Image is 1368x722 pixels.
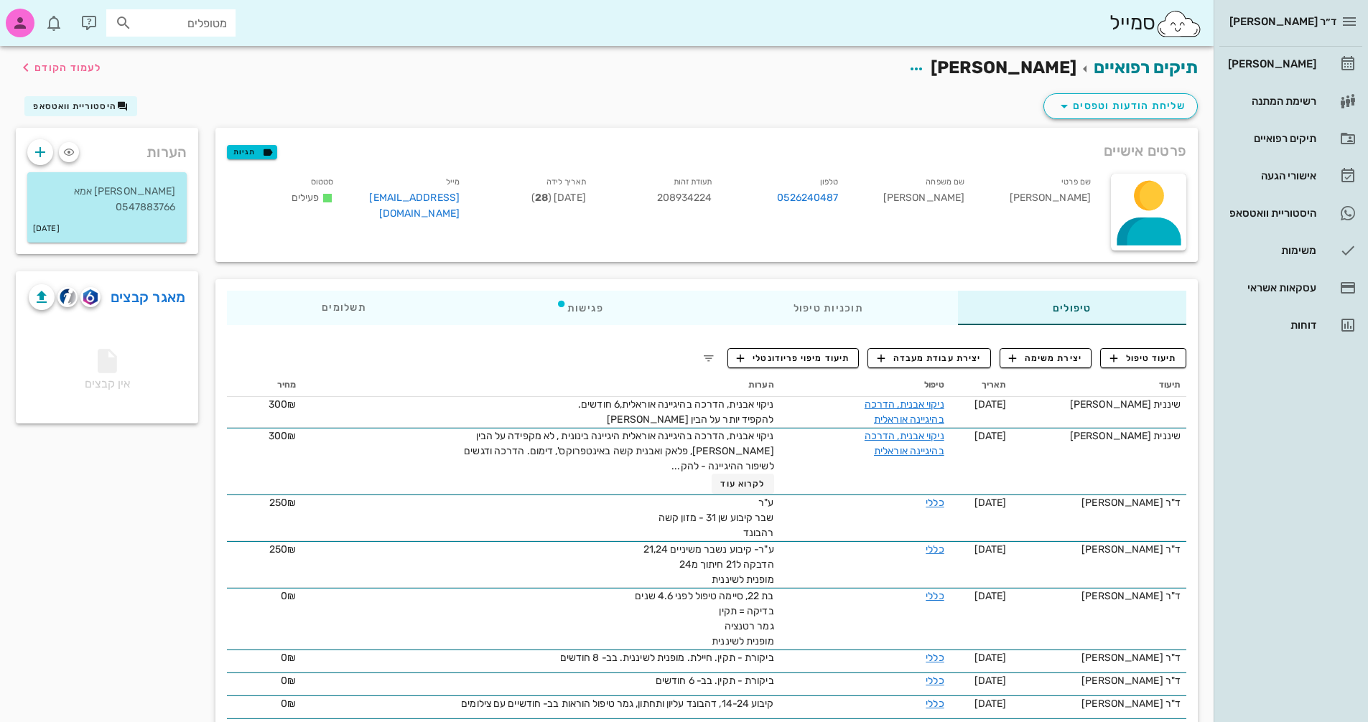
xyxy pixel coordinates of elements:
[1225,58,1316,70] div: [PERSON_NAME]
[643,543,774,586] span: ע"ר- קיבוע נשבר משיניים 21,24 הדבקה ל21 חיתוך מ24 מופנית לשיננית
[958,291,1186,325] div: טיפולים
[292,192,320,204] span: פעילים
[461,291,699,325] div: פגישות
[227,145,277,159] button: תגיות
[926,590,944,602] a: כללי
[1219,196,1362,230] a: תגהיסטוריית וואטסאפ
[974,698,1007,710] span: [DATE]
[720,479,765,489] span: לקרוא עוד
[974,590,1007,602] span: [DATE]
[531,192,586,204] span: [DATE] ( )
[1104,139,1186,162] span: פרטים אישיים
[926,497,944,509] a: כללי
[60,289,76,305] img: cliniview logo
[85,353,130,390] span: אין קבצים
[302,374,779,397] th: הערות
[1009,352,1082,365] span: יצירת משימה
[1012,374,1186,397] th: תיעוד
[446,177,460,187] small: מייל
[635,590,773,647] span: בת 22, סיימה טיפול לפני 4.6 שנים בדיקה = תקין גמר רטנציה מופנית לשיננית
[1225,133,1316,144] div: תיקים רפואיים
[1018,495,1181,510] div: ד"ר [PERSON_NAME]
[850,171,976,230] div: [PERSON_NAME]
[269,497,296,509] span: 250₪
[1100,348,1186,368] button: תיעוד טיפול
[1018,589,1181,604] div: ד"ר [PERSON_NAME]
[269,398,296,411] span: 300₪
[33,101,116,111] span: היסטוריית וואטסאפ
[1219,121,1362,156] a: תיקים רפואיים
[657,192,712,204] span: 208934224
[1219,84,1362,118] a: רשימת המתנה
[712,474,774,494] button: לקרוא עוד
[281,652,296,664] span: 0₪
[281,590,296,602] span: 0₪
[926,698,944,710] a: כללי
[24,96,137,116] button: היסטוריית וואטסאפ
[1225,245,1316,256] div: משימות
[674,177,712,187] small: תעודת זהות
[1043,93,1198,119] button: שליחת הודעות וטפסים
[727,348,860,368] button: תיעוד מיפוי פריודונטלי
[777,190,838,206] a: 0526240487
[926,543,944,555] a: כללי
[1219,308,1362,342] a: דוחות
[1225,207,1316,219] div: היסטוריית וואטסאפ
[1225,319,1316,331] div: דוחות
[1056,98,1186,115] span: שליחת הודעות וטפסים
[865,430,944,457] a: ניקוי אבנית, הדרכה בהיגיינה אוראלית
[42,11,51,20] span: תג
[878,352,981,365] span: יצירת עבודת מעבדה
[659,497,774,539] span: ע"ר שבר קיבוע שן 31 - מזון קשה רהבונד
[311,177,334,187] small: סטטוס
[233,146,271,159] span: תגיות
[1018,673,1181,688] div: ד"ר [PERSON_NAME]
[1155,9,1202,38] img: SmileCloud logo
[780,374,950,397] th: טיפול
[1061,177,1091,187] small: שם פרטי
[974,398,1007,411] span: [DATE]
[1018,397,1181,412] div: שיננית [PERSON_NAME]
[269,543,296,555] span: 250₪
[1109,8,1202,39] div: סמייל
[1018,650,1181,665] div: ד"ר [PERSON_NAME]
[39,184,175,215] p: [PERSON_NAME] אמא 0547883766
[546,177,586,187] small: תאריך לידה
[656,675,774,687] span: ביקורת - תקין. בב- 6 חודשים
[1018,542,1181,557] div: ד"ר [PERSON_NAME]
[34,62,101,74] span: לעמוד הקודם
[560,652,774,664] span: ביקורת - תקין. חיילת. מופנית לשיננית. בב- 8 חודשים
[16,128,198,169] div: הערות
[926,177,964,187] small: שם משפחה
[111,286,186,309] a: מאגר קבצים
[322,303,366,313] span: תשלומים
[1219,233,1362,268] a: משימות
[83,289,97,305] img: romexis logo
[281,675,296,687] span: 0₪
[33,221,60,237] small: [DATE]
[227,374,302,397] th: מחיר
[17,55,101,80] button: לעמוד הקודם
[865,398,944,426] a: ניקוי אבנית, הדרכה בהיגיינה אוראלית
[369,192,460,220] a: [EMAIL_ADDRESS][DOMAIN_NAME]
[1219,271,1362,305] a: עסקאות אשראי
[1018,696,1181,711] div: ד"ר [PERSON_NAME]
[976,171,1102,230] div: [PERSON_NAME]
[1219,47,1362,81] a: [PERSON_NAME]
[699,291,958,325] div: תוכניות טיפול
[974,652,1007,664] span: [DATE]
[57,287,78,307] button: cliniview logo
[1110,352,1177,365] span: תיעוד טיפול
[1229,15,1336,28] span: ד״ר [PERSON_NAME]
[974,497,1007,509] span: [DATE]
[950,374,1013,397] th: תאריך
[974,543,1007,555] span: [DATE]
[578,398,774,426] span: ניקוי אבנית, הדרכה בהיגיינה אוראלית,6 חודשים. להקפיד יותר על הבין [PERSON_NAME]
[80,287,101,307] button: romexis logo
[535,192,548,204] strong: 28
[820,177,839,187] small: טלפון
[926,675,944,687] a: כללי
[269,430,296,442] span: 300₪
[1225,95,1316,107] div: רשימת המתנה
[737,352,850,365] span: תיעוד מיפוי פריודונטלי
